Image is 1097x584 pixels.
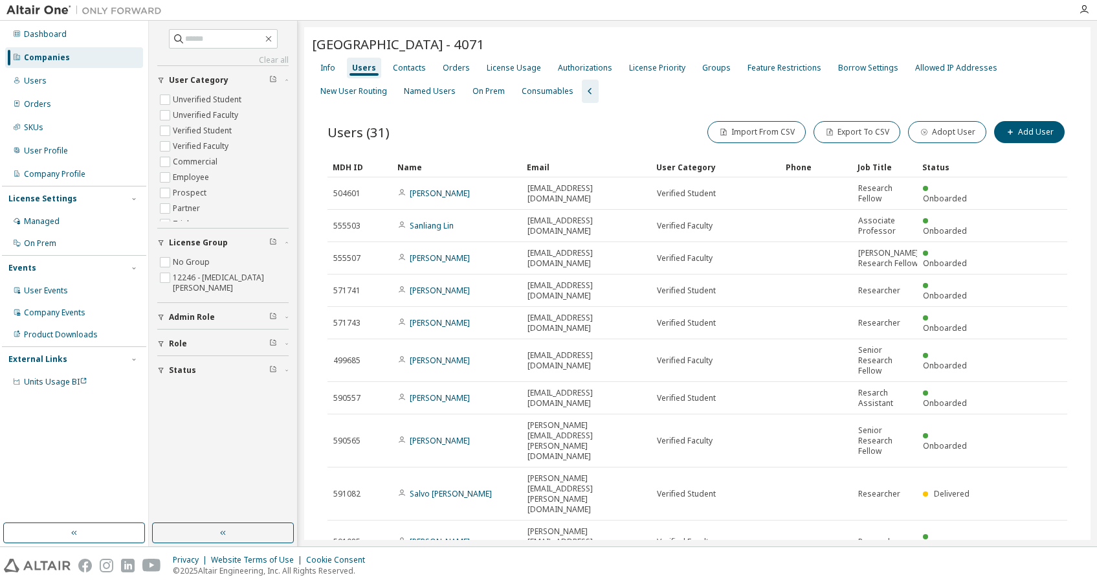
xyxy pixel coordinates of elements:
[333,286,360,296] span: 571741
[8,263,36,273] div: Events
[269,238,277,248] span: Clear filter
[211,555,306,565] div: Website Terms of Use
[707,121,806,143] button: Import From CSV
[915,63,997,73] div: Allowed IP Addresses
[169,312,215,322] span: Admin Role
[157,330,289,358] button: Role
[410,253,470,264] a: [PERSON_NAME]
[24,216,60,227] div: Managed
[173,170,212,185] label: Employee
[657,253,713,264] span: Verified Faculty
[858,318,900,328] span: Researcher
[748,63,821,73] div: Feature Restrictions
[702,63,731,73] div: Groups
[657,393,716,403] span: Verified Student
[157,356,289,385] button: Status
[269,339,277,349] span: Clear filter
[522,86,573,96] div: Consumables
[157,229,289,257] button: License Group
[169,365,196,376] span: Status
[173,154,220,170] label: Commercial
[269,312,277,322] span: Clear filter
[994,121,1065,143] button: Add User
[487,63,541,73] div: License Usage
[173,139,231,154] label: Verified Faculty
[173,92,244,107] label: Unverified Student
[333,489,360,499] span: 591082
[320,63,335,73] div: Info
[858,425,911,456] span: Senior Research Fellow
[410,488,492,499] a: Salvo [PERSON_NAME]
[157,66,289,95] button: User Category
[858,489,900,499] span: Researcher
[923,440,967,451] span: Onboarded
[410,536,470,547] a: [PERSON_NAME]
[858,388,911,409] span: Resarch Assistant
[393,63,426,73] div: Contacts
[908,121,986,143] button: Adopt User
[157,55,289,65] a: Clear all
[657,489,716,499] span: Verified Student
[333,157,387,177] div: MDH ID
[786,157,847,177] div: Phone
[333,318,360,328] span: 571743
[327,123,390,141] span: Users (31)
[923,258,967,269] span: Onboarded
[157,303,289,331] button: Admin Role
[352,63,376,73] div: Users
[923,193,967,204] span: Onboarded
[657,436,713,446] span: Verified Faculty
[657,537,713,547] span: Verified Faculty
[100,559,113,572] img: instagram.svg
[923,290,967,301] span: Onboarded
[858,345,911,376] span: Senior Research Fellow
[333,188,360,199] span: 504601
[527,216,645,236] span: [EMAIL_ADDRESS][DOMAIN_NAME]
[142,559,161,572] img: youtube.svg
[24,286,68,296] div: User Events
[312,35,485,53] span: [GEOGRAPHIC_DATA] - 4071
[333,253,360,264] span: 555507
[24,99,51,109] div: Orders
[934,488,970,499] span: Delivered
[24,238,56,249] div: On Prem
[24,76,47,86] div: Users
[923,322,967,333] span: Onboarded
[24,146,68,156] div: User Profile
[527,350,645,371] span: [EMAIL_ADDRESS][DOMAIN_NAME]
[527,280,645,301] span: [EMAIL_ADDRESS][DOMAIN_NAME]
[333,393,360,403] span: 590557
[656,157,775,177] div: User Category
[858,248,918,269] span: [PERSON_NAME] Research Fellow
[269,365,277,376] span: Clear filter
[169,339,187,349] span: Role
[410,317,470,328] a: [PERSON_NAME]
[333,221,360,231] span: 555503
[410,355,470,366] a: [PERSON_NAME]
[78,559,92,572] img: facebook.svg
[410,392,470,403] a: [PERSON_NAME]
[24,169,85,179] div: Company Profile
[269,75,277,85] span: Clear filter
[410,435,470,446] a: [PERSON_NAME]
[320,86,387,96] div: New User Routing
[306,555,373,565] div: Cookie Consent
[657,355,713,366] span: Verified Faculty
[24,52,70,63] div: Companies
[173,216,192,232] label: Trial
[8,194,77,204] div: License Settings
[657,188,716,199] span: Verified Student
[404,86,456,96] div: Named Users
[333,355,360,366] span: 499685
[24,308,85,318] div: Company Events
[24,330,98,340] div: Product Downloads
[410,188,470,199] a: [PERSON_NAME]
[24,122,43,133] div: SKUs
[922,157,977,177] div: Status
[173,254,212,270] label: No Group
[858,157,912,177] div: Job Title
[814,121,900,143] button: Export To CSV
[173,201,203,216] label: Partner
[527,157,646,177] div: Email
[472,86,505,96] div: On Prem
